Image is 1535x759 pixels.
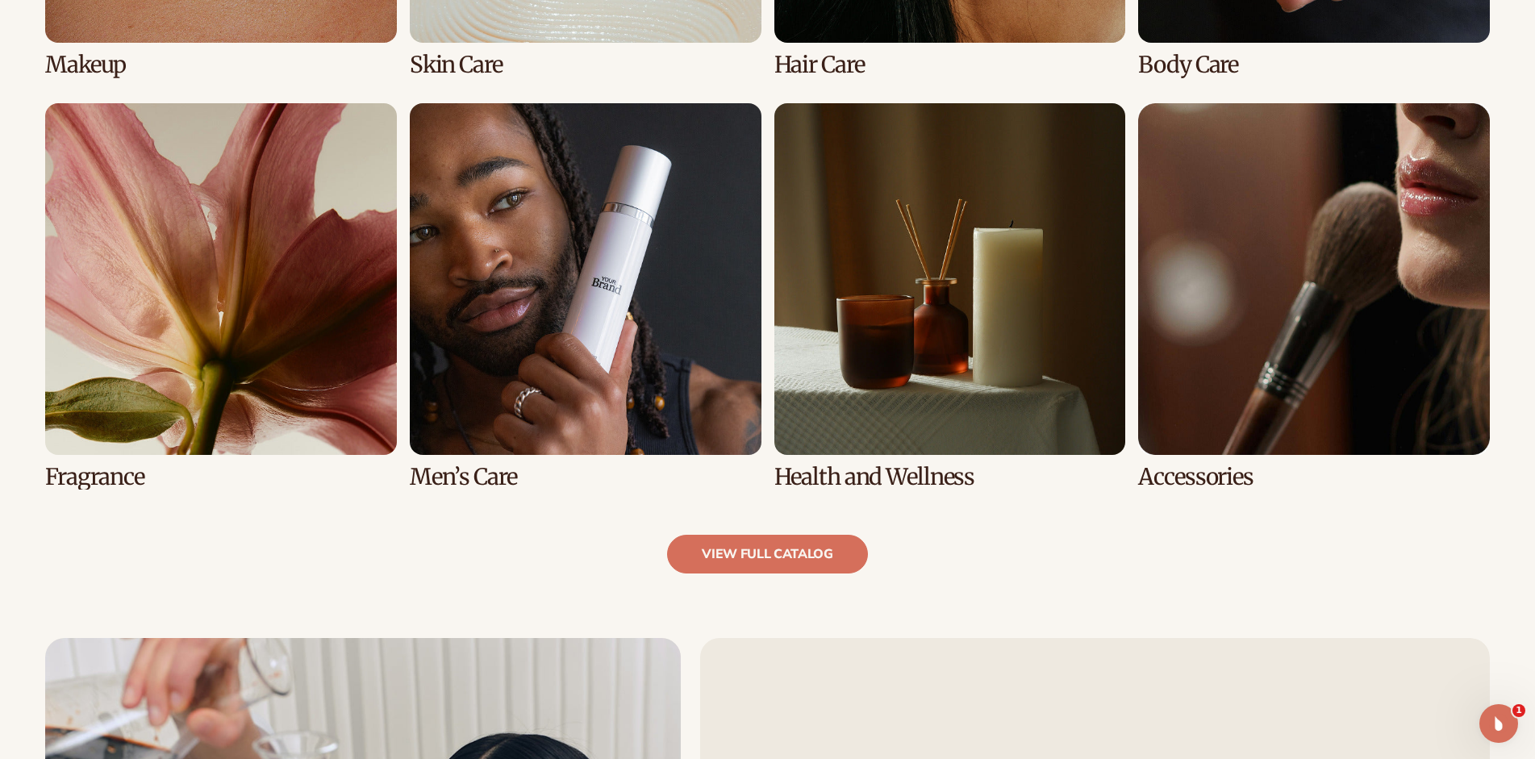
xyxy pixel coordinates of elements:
div: 5 / 8 [45,103,397,490]
span: 1 [1512,704,1525,717]
div: 8 / 8 [1138,103,1490,490]
div: 6 / 8 [410,103,761,490]
div: 7 / 8 [774,103,1126,490]
a: view full catalog [667,535,868,573]
h3: Hair Care [774,52,1126,77]
h3: Makeup [45,52,397,77]
h3: Body Care [1138,52,1490,77]
iframe: Intercom live chat [1479,704,1518,743]
h3: Skin Care [410,52,761,77]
